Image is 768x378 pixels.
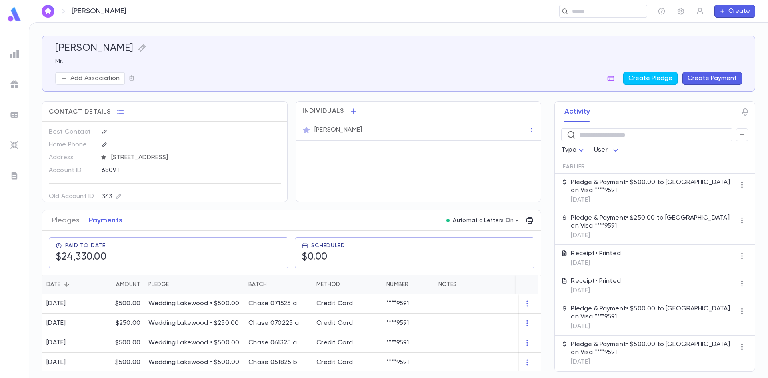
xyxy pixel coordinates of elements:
[148,275,169,294] div: Pledge
[571,196,736,204] p: [DATE]
[682,72,742,85] button: Create Payment
[316,358,353,366] div: Credit Card
[116,275,140,294] div: Amount
[42,275,96,294] div: Date
[312,275,382,294] div: Method
[55,72,125,85] button: Add Association
[10,80,19,89] img: campaigns_grey.99e729a5f7ee94e3726e6486bddda8f1.svg
[571,277,621,285] p: Receipt • Printed
[148,358,240,366] p: Wedding Lakewood • $500.00
[49,151,95,164] p: Address
[49,190,95,203] p: Old Account ID
[571,232,736,240] p: [DATE]
[248,319,299,327] div: Chase 070225 a
[115,358,140,366] p: $500.00
[561,142,586,158] div: Type
[302,251,345,263] h5: $0.00
[571,287,621,295] p: [DATE]
[116,319,140,327] p: $250.00
[623,72,678,85] button: Create Pledge
[571,340,736,356] p: Pledge & Payment • $500.00 to [GEOGRAPHIC_DATA] on Visa ****9591
[102,192,122,202] div: 363
[10,110,19,120] img: batches_grey.339ca447c9d9533ef1741baa751efc33.svg
[108,154,282,162] span: [STREET_ADDRESS]
[49,138,95,151] p: Home Phone
[571,358,736,366] p: [DATE]
[89,210,122,230] button: Payments
[563,164,585,170] span: Earlier
[561,147,576,153] span: Type
[49,126,95,138] p: Best Contact
[571,305,736,321] p: Pledge & Payment • $500.00 to [GEOGRAPHIC_DATA] on Visa ****9591
[148,300,240,308] p: Wedding Lakewood • $500.00
[65,242,106,249] span: Paid To Date
[148,319,240,327] p: Wedding Lakewood • $250.00
[311,242,345,249] span: Scheduled
[148,339,240,347] p: Wedding Lakewood • $500.00
[571,259,621,267] p: [DATE]
[302,107,344,115] span: Individuals
[96,275,144,294] div: Amount
[571,322,736,330] p: [DATE]
[46,358,66,366] div: [DATE]
[453,217,514,224] p: Automatic Letters On
[316,319,353,327] div: Credit Card
[55,42,134,54] h5: [PERSON_NAME]
[10,49,19,59] img: reports_grey.c525e4749d1bce6a11f5fe2a8de1b229.svg
[434,275,534,294] div: Notes
[248,300,297,308] div: Chase 071525 a
[564,102,590,122] button: Activity
[316,339,353,347] div: Credit Card
[72,7,126,16] p: [PERSON_NAME]
[248,275,267,294] div: Batch
[46,339,66,347] div: [DATE]
[571,214,736,230] p: Pledge & Payment • $250.00 to [GEOGRAPHIC_DATA] on Visa ****9591
[46,275,60,294] div: Date
[571,250,621,258] p: Receipt • Printed
[115,300,140,308] p: $500.00
[248,339,297,347] div: Chase 061325 a
[316,300,353,308] div: Credit Card
[594,142,620,158] div: User
[49,108,111,116] span: Contact Details
[70,74,120,82] p: Add Association
[594,147,608,153] span: User
[438,275,456,294] div: Notes
[56,251,106,263] h5: $24,330.00
[55,58,742,66] p: Mr.
[49,164,95,177] p: Account ID
[46,300,66,308] div: [DATE]
[6,6,22,22] img: logo
[443,215,523,226] button: Automatic Letters On
[60,278,73,291] button: Sort
[714,5,755,18] button: Create
[382,275,434,294] div: Number
[571,178,736,194] p: Pledge & Payment • $500.00 to [GEOGRAPHIC_DATA] on Visa ****9591
[248,358,297,366] div: Chase 051825 b
[10,140,19,150] img: imports_grey.530a8a0e642e233f2baf0ef88e8c9fcb.svg
[386,275,409,294] div: Number
[244,275,312,294] div: Batch
[144,275,244,294] div: Pledge
[10,171,19,180] img: letters_grey.7941b92b52307dd3b8a917253454ce1c.svg
[314,126,362,134] p: [PERSON_NAME]
[316,275,340,294] div: Method
[115,339,140,347] p: $500.00
[43,8,53,14] img: home_white.a664292cf8c1dea59945f0da9f25487c.svg
[46,319,66,327] div: [DATE]
[102,164,241,176] div: 68091
[52,210,79,230] button: Pledges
